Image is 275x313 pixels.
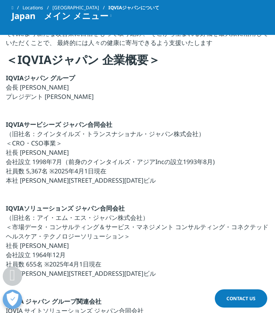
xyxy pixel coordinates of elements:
strong: IQVIA ジャパン グループ関連会社 [6,297,101,306]
p: 会長 [PERSON_NAME] プレジデント [PERSON_NAME] [6,73,269,106]
p: （旧社名：アイ・エム・エス・ジャパン株式会社） ＜市場データ・コンサルティング＆サービス・マネジメント コンサルティング・コネクテッドヘルスケア・テクノロジーソリューション＞ 社長 [PERSO... [6,204,269,283]
a: Contact Us [215,289,267,308]
h4: ＜IQVIAジャパン 企業概要＞ [6,52,269,73]
span: Japan メイン メニュー [12,12,108,19]
strong: IQVIAジャパン グループ [6,74,75,82]
p: （旧社名：クインタイルズ・トランスナショナル・ジャパン株式会社） ＜CRO・CSO事業＞ 社長 [PERSON_NAME] 会社設立 1998年7月（前身のクインタイルズ・アジアIncの設立19... [6,120,269,190]
strong: IQVIAサービシーズ ジャパン合同会社 [6,120,112,129]
strong: IQVIAソリューションズ ジャパン合同会社 [6,204,125,213]
a: Locations [23,4,52,12]
a: [GEOGRAPHIC_DATA] [52,4,108,12]
p: それにより新たな改善策に自信をもって取り組み、 そこから生まれる好機を最大限に活用していただくことで、 最終的には人々の健康に寄与できるよう支援いたします [6,29,269,52]
span: Contact Us [226,295,256,302]
span: IQVIAジャパンについて [108,4,159,12]
button: 優先設定センターを開く [3,290,22,309]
